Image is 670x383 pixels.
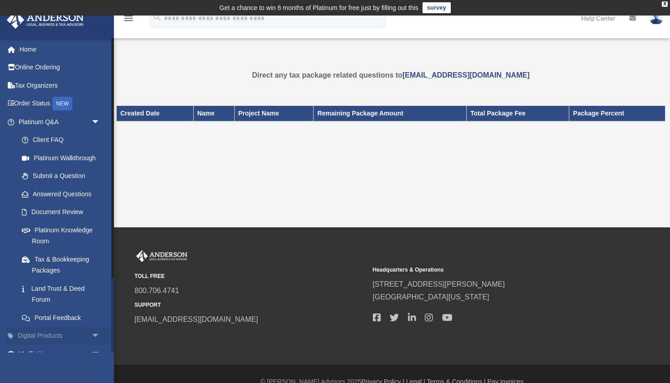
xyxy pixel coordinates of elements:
[91,345,109,363] span: arrow_drop_down
[13,279,114,309] a: Land Trust & Deed Forum
[234,106,314,121] th: Project Name
[134,287,179,294] a: 800.706.4741
[6,327,114,345] a: Digital Productsarrow_drop_down
[193,106,234,121] th: Name
[134,300,366,310] small: SUPPORT
[466,106,569,121] th: Total Package Fee
[13,203,114,221] a: Document Review
[13,309,114,327] a: Portal Feedback
[373,280,505,288] a: [STREET_ADDRESS][PERSON_NAME]
[373,265,605,275] small: Headquarters & Operations
[134,315,258,323] a: [EMAIL_ADDRESS][DOMAIN_NAME]
[91,327,109,346] span: arrow_drop_down
[6,40,114,58] a: Home
[402,71,530,79] a: [EMAIL_ADDRESS][DOMAIN_NAME]
[6,94,114,113] a: Order StatusNEW
[123,16,134,24] a: menu
[6,345,114,363] a: My Entitiesarrow_drop_down
[373,293,490,301] a: [GEOGRAPHIC_DATA][US_STATE]
[123,13,134,24] i: menu
[423,2,451,13] a: survey
[252,71,530,79] strong: Direct any tax package related questions to
[13,221,114,250] a: Platinum Knowledge Room
[6,58,114,77] a: Online Ordering
[662,1,668,7] div: close
[4,11,87,29] img: Anderson Advisors Platinum Portal
[134,250,189,262] img: Anderson Advisors Platinum Portal
[13,131,114,149] a: Client FAQ
[6,76,114,94] a: Tax Organizers
[13,149,114,167] a: Platinum Walkthrough
[134,272,366,281] small: TOLL FREE
[117,106,194,121] th: Created Date
[219,2,418,13] div: Get a chance to win 6 months of Platinum for free just by filling out this
[6,113,114,131] a: Platinum Q&Aarrow_drop_down
[13,250,109,279] a: Tax & Bookkeeping Packages
[649,11,663,25] img: User Pic
[152,12,162,22] i: search
[569,106,665,121] th: Package Percent
[52,97,72,110] div: NEW
[13,167,114,185] a: Submit a Question
[91,113,109,131] span: arrow_drop_down
[314,106,466,121] th: Remaining Package Amount
[13,185,114,203] a: Answered Questions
